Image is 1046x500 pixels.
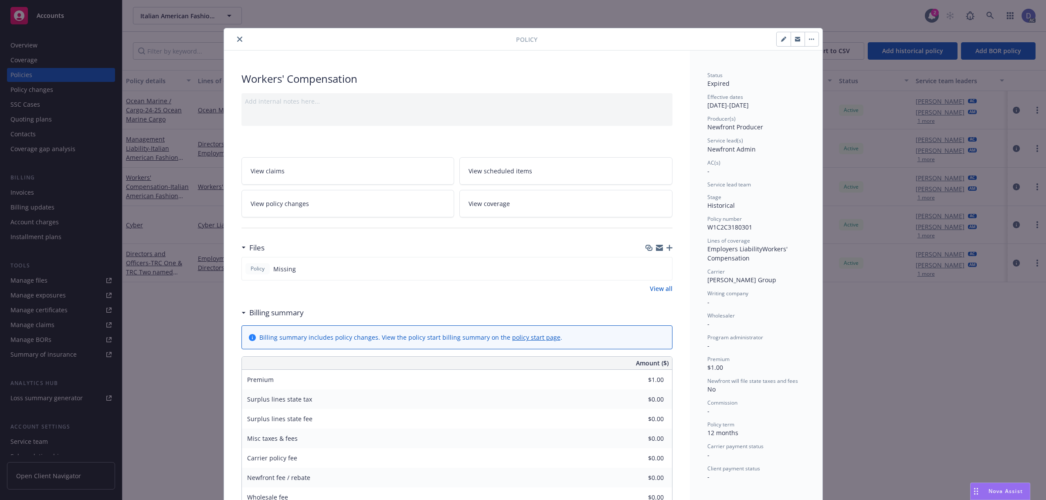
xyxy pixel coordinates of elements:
[512,333,560,341] a: policy start page
[707,276,776,284] span: [PERSON_NAME] Group
[707,429,738,437] span: 12 months
[459,157,672,185] a: View scheduled items
[707,159,720,166] span: AC(s)
[612,373,669,386] input: 0.00
[707,334,763,341] span: Program administrator
[650,284,672,293] a: View all
[707,79,730,88] span: Expired
[707,245,789,262] span: Workers' Compensation
[707,115,736,122] span: Producer(s)
[707,320,710,328] span: -
[707,237,750,244] span: Lines of coverage
[249,265,266,273] span: Policy
[707,363,723,372] span: $1.00
[707,268,725,275] span: Carrier
[241,190,455,217] a: View policy changes
[469,166,532,176] span: View scheduled items
[707,385,716,393] span: No
[249,307,304,318] h3: Billing summary
[469,199,510,208] span: View coverage
[707,399,737,406] span: Commission
[259,333,562,342] div: Billing summary includes policy changes. View the policy start billing summary on the .
[707,123,763,131] span: Newfront Producer
[251,199,309,208] span: View policy changes
[707,443,764,450] span: Carrier payment status
[988,487,1023,495] span: Nova Assist
[707,421,734,428] span: Policy term
[707,451,710,459] span: -
[707,355,730,363] span: Premium
[241,242,265,253] div: Files
[707,193,721,201] span: Stage
[249,242,265,253] h3: Files
[970,483,1030,500] button: Nova Assist
[241,71,672,86] div: Workers' Compensation
[612,393,669,406] input: 0.00
[707,93,743,101] span: Effective dates
[707,312,735,319] span: Wholesaler
[707,215,742,223] span: Policy number
[247,415,312,423] span: Surplus lines state fee
[707,93,805,110] div: [DATE] - [DATE]
[971,483,981,500] div: Drag to move
[251,166,285,176] span: View claims
[612,452,669,465] input: 0.00
[707,465,760,472] span: Client payment status
[241,307,304,318] div: Billing summary
[245,97,669,106] div: Add internal notes here...
[707,377,798,385] span: Newfront will file state taxes and fees
[247,454,297,462] span: Carrier policy fee
[707,407,710,415] span: -
[273,264,296,274] span: Missing
[247,375,274,384] span: Premium
[612,432,669,445] input: 0.00
[234,34,245,44] button: close
[247,473,310,482] span: Newfront fee / rebate
[636,358,669,368] span: Amount ($)
[516,35,537,44] span: Policy
[707,473,710,481] span: -
[707,341,710,350] span: -
[707,298,710,306] span: -
[707,223,752,231] span: W1C2C3180301
[612,412,669,426] input: 0.00
[707,137,743,144] span: Service lead(s)
[707,145,756,153] span: Newfront Admin
[707,245,762,253] span: Employers Liability
[247,395,312,403] span: Surplus lines state tax
[707,167,710,175] span: -
[707,201,735,209] span: Historical
[707,71,723,79] span: Status
[459,190,672,217] a: View coverage
[241,157,455,185] a: View claims
[247,434,298,443] span: Misc taxes & fees
[707,181,751,188] span: Service lead team
[612,471,669,484] input: 0.00
[707,290,748,297] span: Writing company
